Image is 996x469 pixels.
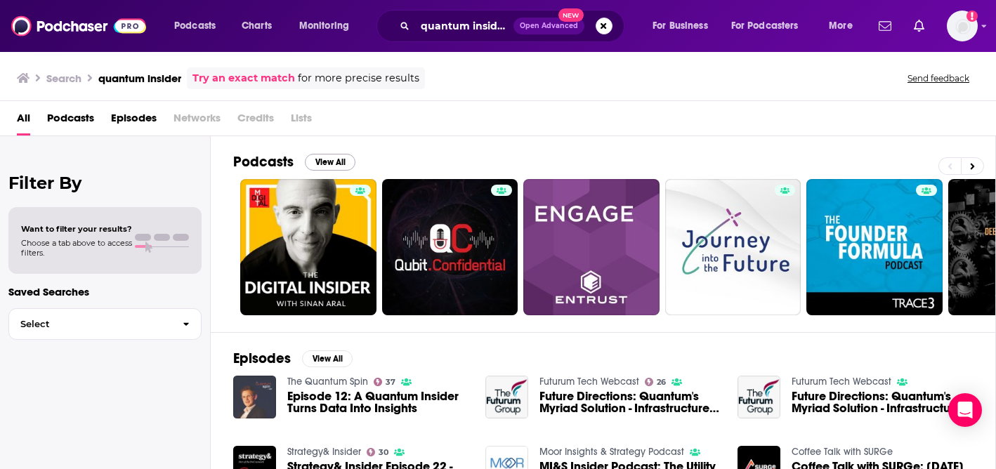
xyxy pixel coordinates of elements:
[111,107,157,136] a: Episodes
[287,446,361,458] a: Strategy& Insider
[558,8,584,22] span: New
[11,13,146,39] img: Podchaser - Follow, Share and Rate Podcasts
[947,11,978,41] button: Show profile menu
[289,15,367,37] button: open menu
[908,14,930,38] a: Show notifications dropdown
[21,224,132,234] span: Want to filter your results?
[829,16,853,36] span: More
[367,448,389,456] a: 30
[233,153,294,171] h2: Podcasts
[539,390,721,414] a: Future Directions: Quantum's Myriad Solution - Infrastructure Matters, Insider Edition
[164,15,234,37] button: open menu
[792,376,891,388] a: Futurum Tech Webcast
[305,154,355,171] button: View All
[485,376,528,418] img: Future Directions: Quantum's Myriad Solution - Infrastructure Matters, Insider Edition
[520,22,578,29] span: Open Advanced
[287,376,368,388] a: The Quantum Spin
[386,379,395,385] span: 37
[173,107,221,136] span: Networks
[657,379,666,385] span: 26
[237,107,274,136] span: Credits
[947,11,978,41] span: Logged in as biancagorospe
[415,15,513,37] input: Search podcasts, credits, & more...
[46,72,81,85] h3: Search
[233,376,276,418] img: Episode 12: A Quantum Insider Turns Data Into Insights
[232,15,280,37] a: Charts
[8,173,202,193] h2: Filter By
[873,14,897,38] a: Show notifications dropdown
[539,376,639,388] a: Futurum Tech Webcast
[819,15,870,37] button: open menu
[302,350,353,367] button: View All
[903,72,974,84] button: Send feedback
[722,15,819,37] button: open menu
[192,70,295,86] a: Try an exact match
[298,70,419,86] span: for more precise results
[9,319,171,329] span: Select
[513,18,584,34] button: Open AdvancedNew
[8,285,202,298] p: Saved Searches
[98,72,181,85] h3: quantum insider
[47,107,94,136] a: Podcasts
[17,107,30,136] a: All
[287,390,468,414] a: Episode 12: A Quantum Insider Turns Data Into Insights
[291,107,312,136] span: Lists
[738,376,780,418] img: Future Directions: Quantum's Myriad Solution - Infrastructure Matters, Insider Edition
[21,238,132,258] span: Choose a tab above to access filters.
[174,16,216,36] span: Podcasts
[947,11,978,41] img: User Profile
[948,393,982,427] div: Open Intercom Messenger
[792,446,893,458] a: Coffee Talk with SURGe
[233,350,353,367] a: EpisodesView All
[233,350,291,367] h2: Episodes
[966,11,978,22] svg: Add a profile image
[645,378,667,386] a: 26
[390,10,638,42] div: Search podcasts, credits, & more...
[792,390,973,414] a: Future Directions: Quantum's Myriad Solution - Infrastructure Matters, Insider Edition
[653,16,708,36] span: For Business
[539,446,684,458] a: Moor Insights & Strategy Podcast
[8,308,202,340] button: Select
[233,153,355,171] a: PodcastsView All
[731,16,799,36] span: For Podcasters
[379,449,388,456] span: 30
[374,378,396,386] a: 37
[242,16,272,36] span: Charts
[643,15,726,37] button: open menu
[299,16,349,36] span: Monitoring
